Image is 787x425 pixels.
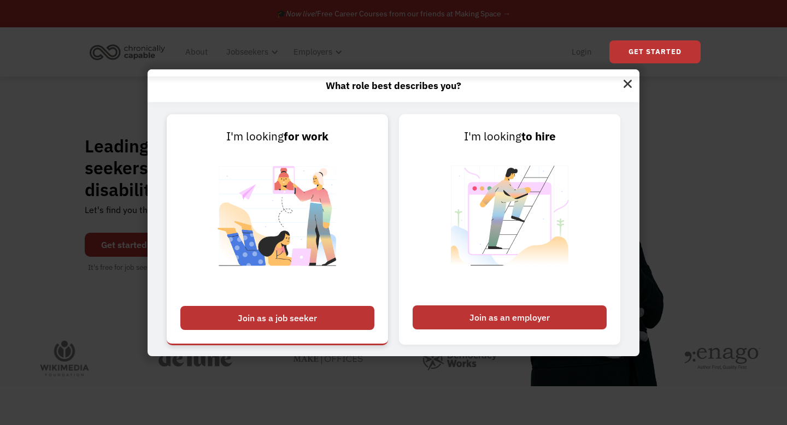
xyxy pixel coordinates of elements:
[521,129,556,144] strong: to hire
[609,40,701,63] a: Get Started
[284,129,328,144] strong: for work
[413,305,607,329] div: Join as an employer
[180,306,374,330] div: Join as a job seeker
[180,128,374,145] div: I'm looking
[167,114,388,345] a: I'm lookingfor workJoin as a job seeker
[293,45,332,58] div: Employers
[565,34,598,69] a: Login
[399,114,620,345] a: I'm lookingto hireJoin as an employer
[86,40,173,64] a: home
[287,34,345,69] div: Employers
[86,40,168,64] img: Chronically Capable logo
[220,34,281,69] div: Jobseekers
[209,145,345,300] img: Chronically Capable Personalized Job Matching
[326,79,461,92] strong: What role best describes you?
[413,128,607,145] div: I'm looking
[226,45,268,58] div: Jobseekers
[179,34,214,69] a: About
